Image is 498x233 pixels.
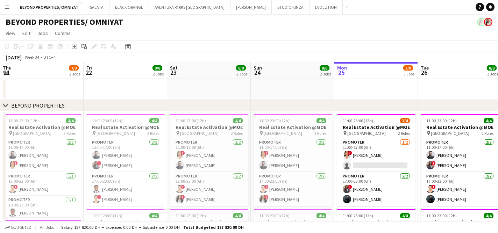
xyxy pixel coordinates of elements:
span: 11:00-23:00 (12h) [176,118,206,123]
span: ! [181,151,185,155]
a: View [3,29,18,38]
app-job-card: 11:00-23:00 (12h)4/4Real Estate Activation @MOE [GEOGRAPHIC_DATA]3 RolesPromoter2/211:00-17:00 (6... [3,114,81,217]
span: 2 Roles [398,131,410,136]
app-job-card: 11:00-23:00 (12h)4/4Real Estate Activation @MOE [GEOGRAPHIC_DATA]2 RolesPromoter2/211:00-17:00 (6... [86,114,165,206]
span: ! [14,185,18,189]
span: All jobs [38,225,55,230]
app-card-role: Promoter2/217:00-23:00 (6h)[PERSON_NAME]![PERSON_NAME] [86,172,165,206]
span: 8/8 [236,65,246,71]
button: BEYOND PROPERTIES/ OMNIYAT [14,0,84,14]
span: ! [432,161,436,165]
span: 8/8 [152,65,162,71]
span: Edit [22,30,30,36]
span: 4/4 [400,213,410,218]
span: [GEOGRAPHIC_DATA] [431,131,469,136]
button: Budgeted [3,224,33,231]
span: 4/4 [149,213,159,218]
app-card-role: Promoter1/211:00-17:00 (6h)![PERSON_NAME] [337,138,415,172]
h3: Real Estate Activation @[GEOGRAPHIC_DATA] [86,219,165,232]
span: 4/4 [316,213,326,218]
app-card-role: Promoter2/211:00-17:00 (6h)[PERSON_NAME]![PERSON_NAME] [3,138,81,172]
span: ! [264,151,269,155]
span: 2 Roles [314,131,326,136]
app-job-card: 11:00-23:00 (12h)3/4Real Estate Activation @MOE [GEOGRAPHIC_DATA]2 RolesPromoter1/211:00-17:00 (6... [337,114,415,206]
span: 11:00-23:00 (12h) [426,118,457,123]
span: 4/4 [484,213,493,218]
span: 7/9 [403,65,413,71]
span: [GEOGRAPHIC_DATA] [264,131,302,136]
span: ! [264,195,269,199]
span: Mon [337,65,347,71]
span: ! [181,195,185,199]
span: 4/4 [484,118,493,123]
span: 3 Roles [64,131,76,136]
span: Budgeted [11,225,31,230]
span: Jobs [37,30,48,36]
span: Tue [421,65,429,71]
h3: Real Estate Activation @MOE [337,124,415,130]
app-card-role: Promoter2/217:00-23:00 (6h)![PERSON_NAME]![PERSON_NAME] [254,172,332,206]
span: Total Budgeted 187 820.00 DH [183,225,244,230]
div: 2 Jobs [69,71,80,77]
span: ! [348,151,352,155]
span: 7/8 [69,65,79,71]
h3: Real Estate Activation @[GEOGRAPHIC_DATA] [170,219,248,232]
a: Comms [52,29,73,38]
span: 8/8 [487,65,497,71]
span: 4/4 [233,213,243,218]
span: Week 34 [23,54,41,60]
span: 4/4 [66,118,76,123]
span: ! [97,195,101,199]
span: [GEOGRAPHIC_DATA] [347,131,386,136]
span: 22 [85,68,92,77]
span: 23 [169,68,178,77]
button: BLACK ORANGE [109,0,149,14]
div: 2 Jobs [236,71,247,77]
a: Edit [20,29,33,38]
div: 3 Jobs [404,71,414,77]
div: BEYOND PROPERTIES [11,102,65,109]
span: 21 [2,68,12,77]
span: ! [14,161,18,165]
app-job-card: 11:00-23:00 (12h)4/4Real Estate Activation @MOE [GEOGRAPHIC_DATA]2 RolesPromoter2/211:00-17:00 (6... [170,114,248,206]
span: ! [348,185,352,189]
h3: Real Estate Activation @MOE [3,124,81,130]
span: 11:00-23:00 (12h) [343,213,373,218]
span: Sun [254,65,262,71]
app-user-avatar: Ines de Puybaudet [484,18,492,26]
app-job-card: 11:00-23:00 (12h)4/4Real Estate Activation @MOE [GEOGRAPHIC_DATA]2 RolesPromoter2/211:00-17:00 (6... [254,114,332,206]
app-card-role: Promoter2/217:00-23:00 (6h)![PERSON_NAME][PERSON_NAME] [337,172,415,206]
div: 2 Jobs [320,71,331,77]
span: ! [432,185,436,189]
span: 11:00-23:00 (12h) [176,213,206,218]
div: 2 Jobs [153,71,164,77]
span: View [6,30,15,36]
span: [GEOGRAPHIC_DATA] [180,131,219,136]
span: ! [264,185,269,189]
h3: Real Estate Activation @MOE [254,124,332,130]
button: SALATA [84,0,109,14]
span: 3/4 [400,118,410,123]
span: 25 [336,68,347,77]
span: [GEOGRAPHIC_DATA] [97,131,135,136]
span: 11:00-23:00 (12h) [92,213,122,218]
span: 11:00-23:00 (12h) [343,118,373,123]
h1: BEYOND PROPERTIES/ OMNIYAT [6,17,123,27]
h3: Real Estate Activation @[GEOGRAPHIC_DATA] [254,219,332,232]
span: Fri [86,65,92,71]
span: 11:00-23:00 (12h) [259,213,290,218]
span: 4/4 [233,118,243,123]
span: [GEOGRAPHIC_DATA] [13,131,51,136]
button: EVOLUTION [310,0,343,14]
div: [DATE] [6,54,22,61]
span: 11:00-23:00 (12h) [426,213,457,218]
h3: Real Estate Activation @MOE [170,124,248,130]
span: 8/8 [320,65,329,71]
span: Comms [55,30,71,36]
button: STUDIO KINZA [272,0,310,14]
app-card-role: Promoter2/211:00-17:00 (6h)![PERSON_NAME][PERSON_NAME] [254,138,332,172]
span: 2 Roles [231,131,243,136]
